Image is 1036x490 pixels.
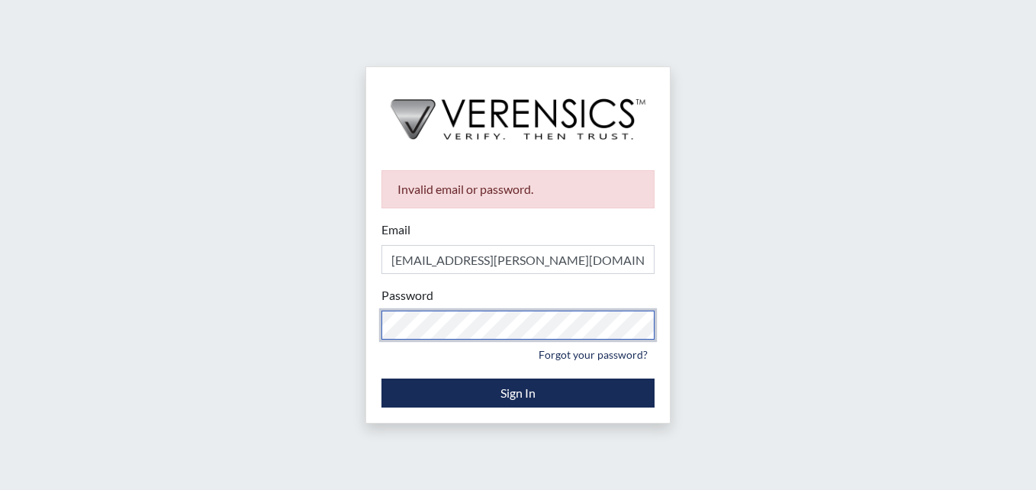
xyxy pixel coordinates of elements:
[381,221,410,239] label: Email
[366,67,670,156] img: logo-wide-black.2aad4157.png
[381,379,655,408] button: Sign In
[381,245,655,274] input: Email
[381,286,433,305] label: Password
[381,170,655,208] div: Invalid email or password.
[532,343,655,366] a: Forgot your password?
